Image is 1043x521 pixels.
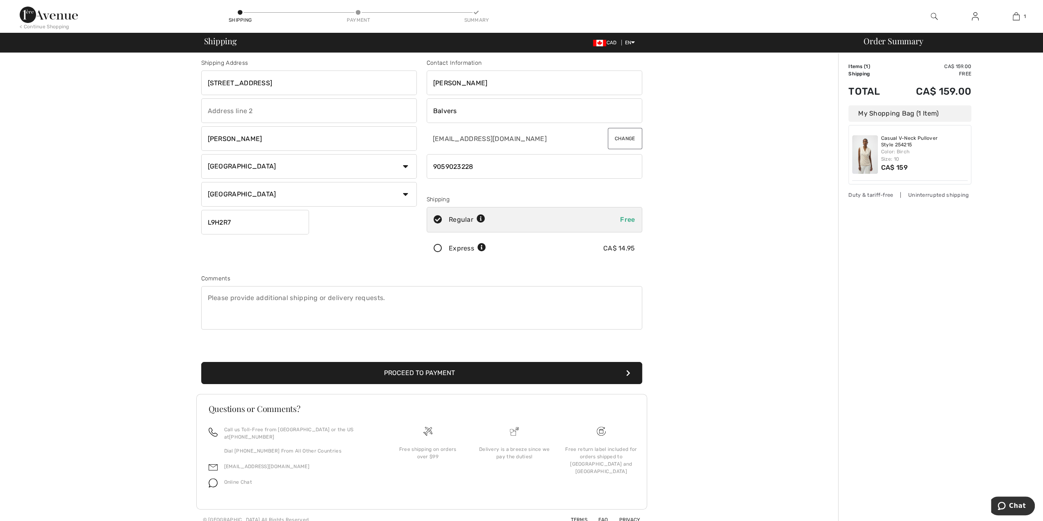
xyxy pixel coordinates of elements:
span: CA$ 159 [881,164,908,171]
img: My Info [972,11,979,21]
td: Free [893,70,971,77]
p: Call us Toll-Free from [GEOGRAPHIC_DATA] or the US at [224,426,375,441]
div: Duty & tariff-free | Uninterrupted shipping [848,191,971,199]
input: First name [427,71,642,95]
img: Canadian Dollar [593,40,606,46]
span: EN [625,40,635,46]
span: Online Chat [224,479,252,485]
div: Payment [346,16,370,24]
p: Dial [PHONE_NUMBER] From All Other Countries [224,447,375,455]
iframe: Opens a widget where you can chat to one of our agents [991,496,1035,517]
img: search the website [931,11,938,21]
td: Shipping [848,70,893,77]
input: Last name [427,98,642,123]
div: Shipping [228,16,252,24]
a: Sign In [965,11,985,22]
div: Shipping Address [201,59,417,67]
span: 1 [866,64,868,69]
div: Shipping [427,195,642,204]
div: < Continue Shopping [20,23,69,30]
a: 1 [996,11,1036,21]
img: My Bag [1013,11,1020,21]
div: My Shopping Bag (1 Item) [848,105,971,122]
div: Express [449,243,486,253]
input: Address line 2 [201,98,417,123]
td: CA$ 159.00 [893,63,971,70]
input: Zip/Postal Code [201,210,309,234]
div: Regular [449,215,485,225]
input: City [201,126,417,151]
img: Delivery is a breeze since we pay the duties! [510,427,519,436]
img: call [209,428,218,437]
span: 1 [1024,13,1026,20]
button: Proceed to Payment [201,362,642,384]
span: CAD [593,40,620,46]
span: Free [620,216,635,223]
input: E-mail [427,126,589,151]
td: Items ( ) [848,63,893,70]
div: Free shipping on orders over $99 [391,446,465,460]
input: Mobile [427,154,642,179]
span: Shipping [204,37,237,45]
div: Summary [464,16,489,24]
div: Color: Birch Size: 10 [881,148,968,163]
img: email [209,463,218,472]
td: CA$ 159.00 [893,77,971,105]
a: [PHONE_NUMBER] [229,434,274,440]
div: Contact Information [427,59,642,67]
div: Comments [201,274,642,283]
img: Casual V-Neck Pullover Style 254215 [852,135,878,174]
img: chat [209,478,218,487]
div: Delivery is a breeze since we pay the duties! [477,446,551,460]
div: Order Summary [854,37,1038,45]
h3: Questions or Comments? [209,405,635,413]
td: Total [848,77,893,105]
input: Address line 1 [201,71,417,95]
div: Free return label included for orders shipped to [GEOGRAPHIC_DATA] and [GEOGRAPHIC_DATA] [564,446,638,475]
a: [EMAIL_ADDRESS][DOMAIN_NAME] [224,464,309,469]
div: CA$ 14.95 [603,243,635,253]
img: Free shipping on orders over $99 [423,427,432,436]
img: 1ère Avenue [20,7,78,23]
button: Change [608,128,642,149]
a: Casual V-Neck Pullover Style 254215 [881,135,968,148]
img: Free shipping on orders over $99 [597,427,606,436]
